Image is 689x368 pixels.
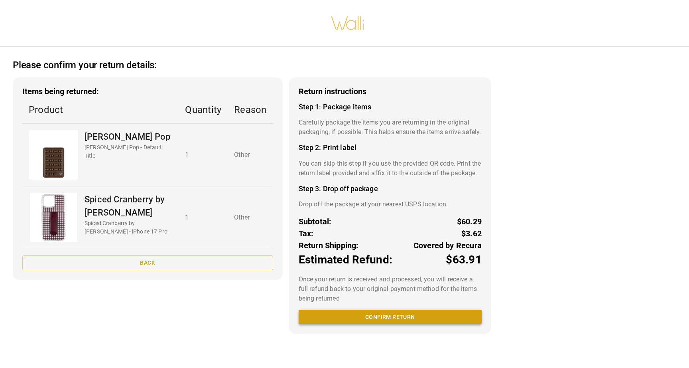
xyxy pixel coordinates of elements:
[299,251,392,268] p: Estimated Refund:
[299,87,482,96] h3: Return instructions
[185,103,221,117] p: Quantity
[13,59,157,71] h2: Please confirm your return details:
[22,255,273,270] button: Back
[413,239,482,251] p: Covered by Recura
[461,228,482,239] p: $3.62
[457,216,482,228] p: $60.29
[299,239,359,251] p: Return Shipping:
[85,193,172,219] p: Spiced Cranberry by [PERSON_NAME]
[85,219,172,236] p: Spiced Cranberry by [PERSON_NAME] - iPhone 17 Pro
[22,87,273,96] h3: Items being returned:
[299,103,482,111] h4: Step 1: Package items
[299,275,482,303] p: Once your return is received and processed, you will receive a full refund back to your original ...
[299,118,482,137] p: Carefully package the items you are returning in the original packaging, if possible. This helps ...
[234,103,266,117] p: Reason
[185,213,221,222] p: 1
[299,184,482,193] h4: Step 3: Drop off package
[299,159,482,178] p: You can skip this step if you use the provided QR code. Print the return label provided and affix...
[299,310,482,324] button: Confirm return
[29,103,172,117] p: Product
[234,150,266,160] p: Other
[85,143,172,160] p: [PERSON_NAME] Pop - Default Title
[234,213,266,222] p: Other
[299,143,482,152] h4: Step 2: Print label
[185,150,221,160] p: 1
[299,200,482,209] p: Drop off the package at your nearest USPS location.
[299,216,332,228] p: Subtotal:
[299,228,314,239] p: Tax:
[446,251,482,268] p: $63.91
[85,130,172,143] p: [PERSON_NAME] Pop
[331,6,365,40] img: walli-inc.myshopify.com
